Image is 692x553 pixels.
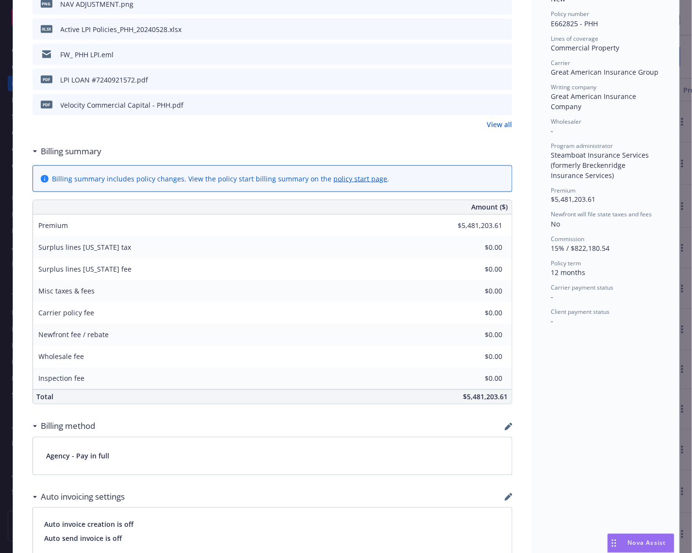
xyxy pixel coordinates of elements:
[484,100,492,110] button: download file
[551,10,590,18] span: Policy number
[61,75,148,85] div: LPI LOAN #7240921572.pdf
[484,24,492,34] button: download file
[445,350,509,364] input: 0.00
[39,352,84,361] span: Wholesale fee
[463,392,508,402] span: $5,481,203.61
[608,534,675,553] button: Nova Assist
[551,83,597,91] span: Writing company
[551,43,620,52] span: Commercial Property
[61,100,184,110] div: Velocity Commercial Capital - PHH.pdf
[41,76,52,83] span: pdf
[41,25,52,33] span: xlsx
[445,284,509,299] input: 0.00
[551,117,582,126] span: Wholesaler
[551,67,659,77] span: Great American Insurance Group
[487,119,512,130] a: View all
[551,142,613,150] span: Program administrator
[472,202,508,212] span: Amount ($)
[551,268,586,277] span: 12 months
[551,150,651,180] span: Steamboat Insurance Services (formerly Breckenridge Insurance Services)
[551,186,576,195] span: Premium
[39,374,85,383] span: Inspection fee
[37,392,54,402] span: Total
[33,420,96,433] div: Billing method
[551,92,639,111] span: Great American Insurance Company
[551,19,598,28] span: E662825 - PHH
[551,126,554,135] span: -
[551,308,610,316] span: Client payment status
[500,24,509,34] button: preview file
[628,539,666,547] span: Nova Assist
[500,100,509,110] button: preview file
[39,265,132,274] span: Surplus lines [US_STATE] fee
[445,262,509,277] input: 0.00
[45,534,500,544] span: Auto send invoice is off
[551,195,596,204] span: $5,481,203.61
[551,59,571,67] span: Carrier
[500,75,509,85] button: preview file
[551,260,581,268] span: Policy term
[39,330,109,340] span: Newfront fee / rebate
[551,244,610,253] span: 15% / $822,180.54
[500,49,509,60] button: preview file
[445,328,509,342] input: 0.00
[551,34,599,43] span: Lines of coverage
[45,520,500,530] span: Auto invoice creation is off
[61,24,182,34] div: Active LPI Policies_PHH_20240528.xlsx
[41,145,102,158] h3: Billing summary
[551,211,652,219] span: Newfront will file state taxes and fees
[551,293,554,302] span: -
[41,101,52,108] span: pdf
[33,491,125,504] div: Auto invoicing settings
[39,243,132,252] span: Surplus lines [US_STATE] tax
[608,534,620,553] div: Drag to move
[52,174,390,184] div: Billing summary includes policy changes. View the policy start billing summary on the .
[39,221,68,230] span: Premium
[445,219,509,233] input: 0.00
[33,438,512,475] div: Agency - Pay in full
[445,241,509,255] input: 0.00
[445,306,509,321] input: 0.00
[33,145,102,158] div: Billing summary
[41,420,96,433] h3: Billing method
[39,287,95,296] span: Misc taxes & fees
[551,284,614,292] span: Carrier payment status
[39,309,95,318] span: Carrier policy fee
[41,491,125,504] h3: Auto invoicing settings
[484,49,492,60] button: download file
[334,174,388,183] a: policy start page
[551,317,554,326] span: -
[61,49,114,60] div: FW_ PHH LPI.eml
[445,372,509,386] input: 0.00
[551,235,585,244] span: Commission
[484,75,492,85] button: download file
[551,220,560,229] span: No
